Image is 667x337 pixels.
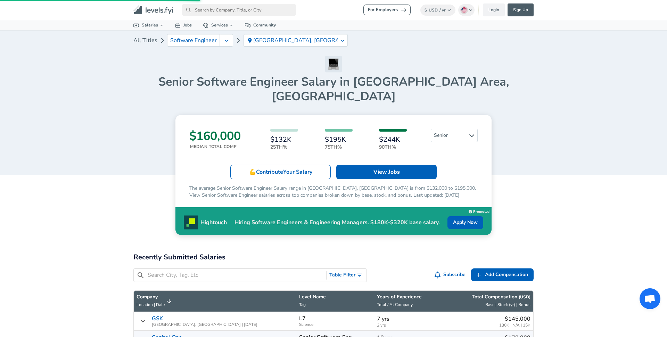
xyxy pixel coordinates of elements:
[471,268,534,281] a: Add Compensation
[363,5,411,15] a: For Employers
[190,143,241,150] p: Median Total Comp
[519,294,530,300] button: (USD)
[299,302,306,307] span: Tag
[125,3,542,17] nav: primary
[336,165,437,179] a: View Jobs
[170,20,197,30] a: Jobs
[239,20,281,30] a: Community
[167,34,220,47] a: Software Engineer
[458,4,475,16] button: English (US)
[433,268,469,281] button: Subscribe
[137,293,174,309] span: CompanyLocation | Date
[189,129,241,143] h3: $160,000
[377,293,436,300] p: Years of Experience
[472,293,530,300] p: Total Compensation
[425,7,427,13] span: $
[152,315,163,322] a: GSK
[249,168,312,176] p: 💪 Contribute
[420,5,455,16] button: $USD/ yr
[429,7,438,13] span: USD
[133,75,534,104] h1: Senior Software Engineer Salary in [GEOGRAPHIC_DATA] Area, [GEOGRAPHIC_DATA]
[447,216,483,229] a: Apply Now
[137,293,165,300] p: Company
[128,20,170,30] a: Salaries
[373,168,400,176] p: View Jobs
[170,37,217,44] span: Software Engineer
[439,7,446,13] span: / yr
[299,293,371,300] p: Level Name
[148,271,323,280] input: Search City, Tag, Etc
[270,136,298,143] h6: $132K
[184,215,198,229] img: Promo Logo
[200,218,227,227] p: Hightouch
[483,3,505,16] a: Login
[499,323,530,328] span: 130K | N/A | 15K
[152,322,257,327] span: [GEOGRAPHIC_DATA], [GEOGRAPHIC_DATA] | [DATE]
[442,293,530,309] span: Total Compensation (USD) Base | Stock (yr) | Bonus
[133,252,534,263] h2: Recently Submitted Salaries
[327,269,367,282] button: Toggle Search Filters
[133,33,157,47] a: All Titles
[431,129,477,142] span: Senior
[508,3,534,16] a: Sign Up
[270,143,298,151] p: 25th%
[197,20,239,30] a: Services
[189,185,478,199] p: The average Senior Software Engineer Salary range in [GEOGRAPHIC_DATA], [GEOGRAPHIC_DATA] is from...
[485,302,530,307] span: Base | Stock (yr) | Bonus
[379,143,407,151] p: 90th%
[461,7,467,13] img: English (US)
[377,302,413,307] span: Total / At Company
[485,271,528,279] span: Add Compensation
[182,4,296,16] input: Search by Company, Title, or City
[325,56,342,72] img: Software Engineer Icon
[377,323,436,328] span: 2 yrs
[227,218,447,227] p: Hiring Software Engineers & Engineering Managers. $180K-$320K base salary.
[283,168,312,176] span: Your Salary
[469,208,489,214] a: Promoted
[230,165,331,179] a: 💪ContributeYour Salary
[299,322,371,327] span: Science
[640,288,660,309] div: Open chat
[325,136,353,143] h6: $195K
[253,37,338,44] p: [GEOGRAPHIC_DATA], [GEOGRAPHIC_DATA]
[325,143,353,151] p: 75th%
[299,315,306,322] p: L7
[379,136,407,143] h6: $244K
[377,315,436,323] p: 7 yrs
[137,302,165,307] span: Location | Date
[499,315,530,323] p: $145,000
